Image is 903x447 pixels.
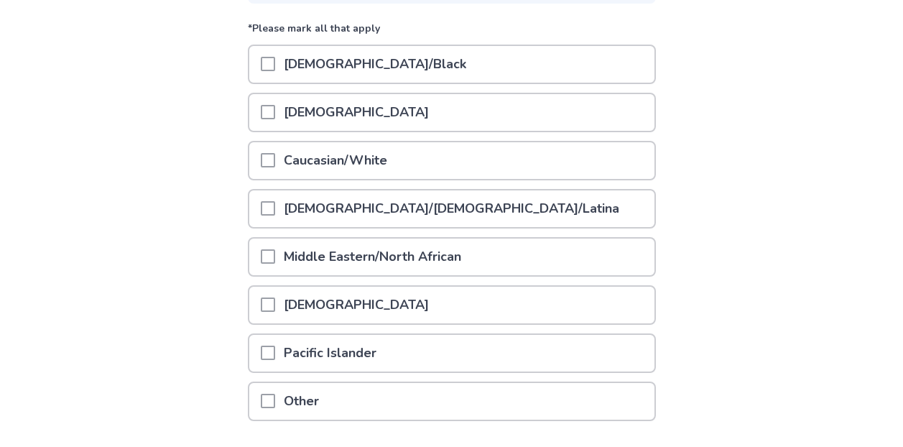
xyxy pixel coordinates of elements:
p: Middle Eastern/North African [275,239,470,275]
p: *Please mark all that apply [248,21,656,45]
p: [DEMOGRAPHIC_DATA] [275,94,437,131]
p: Pacific Islander [275,335,385,372]
p: Caucasian/White [275,142,396,179]
p: [DEMOGRAPHIC_DATA]/[DEMOGRAPHIC_DATA]/Latina [275,190,628,227]
p: [DEMOGRAPHIC_DATA] [275,287,437,323]
p: [DEMOGRAPHIC_DATA]/Black [275,46,475,83]
p: Other [275,383,328,420]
